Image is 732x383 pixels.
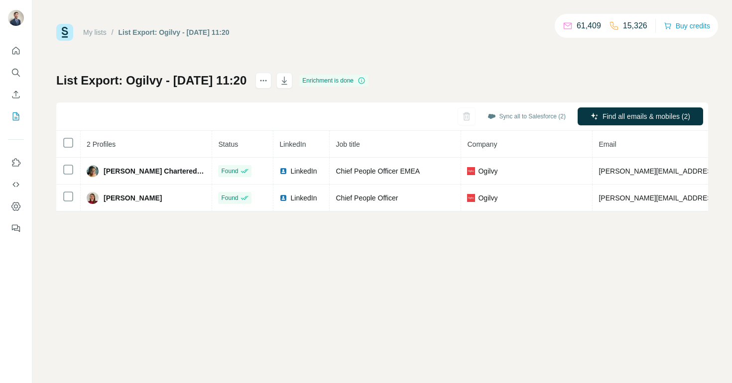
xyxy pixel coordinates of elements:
[8,86,24,103] button: Enrich CSV
[119,27,230,37] div: List Export: Ogilvy - [DATE] 11:20
[104,193,162,203] span: [PERSON_NAME]
[87,165,99,177] img: Avatar
[467,167,475,175] img: company-logo
[221,167,238,176] span: Found
[8,10,24,26] img: Avatar
[336,167,420,175] span: Chief People Officer EMEA
[8,219,24,237] button: Feedback
[578,107,703,125] button: Find all emails & mobiles (2)
[279,167,287,175] img: LinkedIn logo
[279,140,306,148] span: LinkedIn
[104,166,206,176] span: [PERSON_NAME] CharteredFCIPD
[112,27,114,37] li: /
[8,154,24,172] button: Use Surfe on LinkedIn
[218,140,238,148] span: Status
[279,194,287,202] img: LinkedIn logo
[603,111,690,121] span: Find all emails & mobiles (2)
[83,28,107,36] a: My lists
[8,176,24,193] button: Use Surfe API
[8,197,24,215] button: Dashboard
[478,193,497,203] span: Ogilvy
[255,73,271,89] button: actions
[299,75,368,87] div: Enrichment is done
[599,140,616,148] span: Email
[221,193,238,202] span: Found
[8,107,24,125] button: My lists
[664,19,710,33] button: Buy credits
[87,192,99,204] img: Avatar
[467,194,475,202] img: company-logo
[336,140,360,148] span: Job title
[336,194,398,202] span: Chief People Officer
[290,193,317,203] span: LinkedIn
[8,64,24,82] button: Search
[56,73,246,89] h1: List Export: Ogilvy - [DATE] 11:20
[481,109,573,124] button: Sync all to Salesforce (2)
[623,20,647,32] p: 15,326
[467,140,497,148] span: Company
[478,166,497,176] span: Ogilvy
[56,24,73,41] img: Surfe Logo
[577,20,601,32] p: 61,409
[290,166,317,176] span: LinkedIn
[87,140,116,148] span: 2 Profiles
[8,42,24,60] button: Quick start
